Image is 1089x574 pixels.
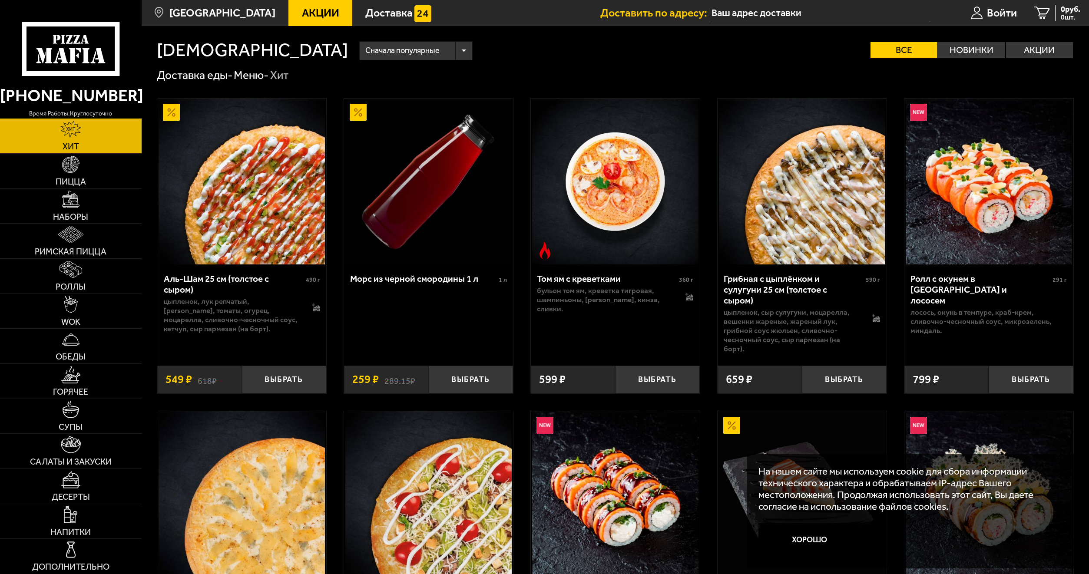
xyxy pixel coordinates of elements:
p: бульон том ям, креветка тигровая, шампиньоны, [PERSON_NAME], кинза, сливки. [537,286,674,313]
h1: [DEMOGRAPHIC_DATA] [157,41,348,59]
span: Напитки [50,528,91,537]
div: Морс из черной смородины 1 л [350,273,496,284]
span: 291 г [1053,276,1067,284]
span: Салаты и закуски [30,458,112,466]
s: 289.15 ₽ [384,374,415,385]
span: 549 ₽ [166,374,192,385]
img: Грибная с цыплёнком и сулугуни 25 см (толстое с сыром) [719,99,885,265]
span: 0 шт. [1061,14,1080,21]
span: Войти [987,7,1017,18]
a: АкционныйАль-Шам 25 см (толстое с сыром) [157,99,326,265]
img: Акционный [350,104,367,121]
button: Выбрать [242,366,326,393]
a: Доставка еды- [157,69,232,82]
label: Акции [1006,42,1073,58]
span: Хит [63,142,79,151]
span: WOK [61,318,80,327]
span: Обеды [56,353,86,361]
a: НовинкаРолл с окунем в темпуре и лососем [904,99,1073,265]
button: Хорошо [758,523,861,557]
img: Том ям с креветками [532,99,698,265]
span: Доставка [365,7,413,18]
img: Ролл с окунем в темпуре и лососем [906,99,1072,265]
div: Том ям с креветками [537,273,677,284]
input: Ваш адрес доставки [712,5,929,21]
span: Десерты [52,493,90,501]
span: 360 г [679,276,693,284]
div: Хит [270,68,289,83]
div: Ролл с окунем в [GEOGRAPHIC_DATA] и лососем [910,273,1050,306]
img: Акционный [723,417,740,434]
span: Акции [302,7,339,18]
span: Римская пицца [35,247,106,256]
img: 15daf4d41897b9f0e9f617042186c801.svg [414,5,431,22]
img: Новинка [536,417,553,434]
span: Дополнительно [32,563,109,571]
span: Роллы [56,283,86,291]
span: Доставить по адресу: [600,7,712,18]
button: Выбрать [802,366,886,393]
span: 1 л [499,276,507,284]
span: Сначала популярные [365,40,440,62]
p: цыпленок, сыр сулугуни, моцарелла, вешенки жареные, жареный лук, грибной соус Жюльен, сливочно-че... [724,308,861,353]
img: Острое блюдо [536,242,553,259]
a: Грибная с цыплёнком и сулугуни 25 см (толстое с сыром) [718,99,887,265]
span: Горячее [53,388,88,396]
div: Аль-Шам 25 см (толстое с сыром) [164,273,304,295]
span: 659 ₽ [726,374,752,385]
span: 590 г [866,276,880,284]
img: Аль-Шам 25 см (толстое с сыром) [159,99,325,265]
img: Морс из черной смородины 1 л [345,99,512,265]
span: [GEOGRAPHIC_DATA] [169,7,275,18]
s: 618 ₽ [198,374,217,385]
span: Пицца [56,178,86,186]
span: 0 руб. [1061,5,1080,13]
span: 490 г [306,276,320,284]
img: Акционный [163,104,180,121]
div: Грибная с цыплёнком и сулугуни 25 см (толстое с сыром) [724,273,864,306]
a: Острое блюдоТом ям с креветками [531,99,700,265]
button: Выбрать [615,366,699,393]
span: 799 ₽ [913,374,939,385]
a: АкционныйМорс из черной смородины 1 л [344,99,513,265]
p: лосось, окунь в темпуре, краб-крем, сливочно-чесночный соус, микрозелень, миндаль. [910,308,1067,335]
label: Новинки [938,42,1005,58]
p: На нашем сайте мы используем cookie для сбора информации технического характера и обрабатываем IP... [758,465,1057,512]
img: Новинка [910,104,927,121]
button: Выбрать [989,366,1073,393]
p: цыпленок, лук репчатый, [PERSON_NAME], томаты, огурец, моцарелла, сливочно-чесночный соус, кетчуп... [164,297,301,333]
span: Супы [59,423,83,432]
span: 259 ₽ [352,374,379,385]
a: Меню- [234,69,268,82]
label: Все [871,42,937,58]
button: Выбрать [428,366,513,393]
span: 599 ₽ [539,374,566,385]
span: Наборы [53,213,88,221]
img: Новинка [910,417,927,434]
